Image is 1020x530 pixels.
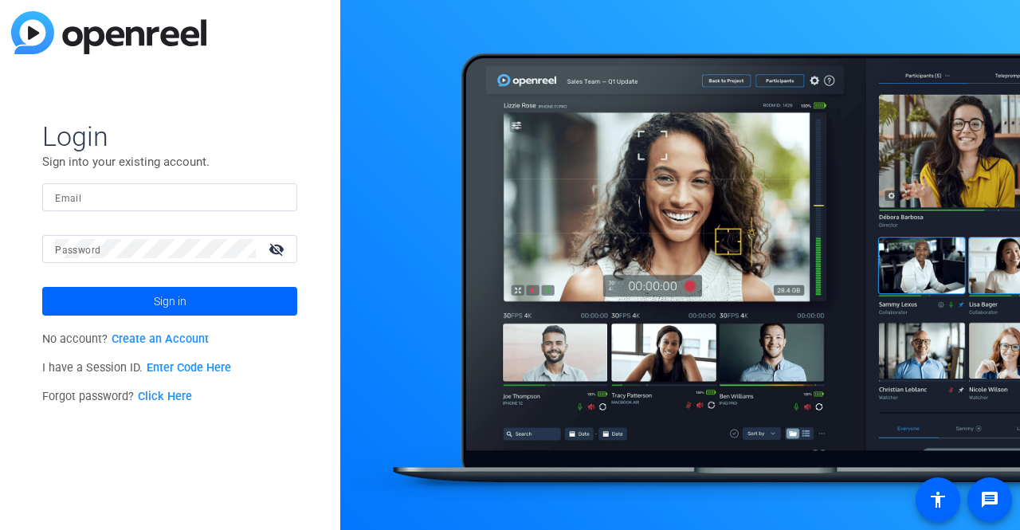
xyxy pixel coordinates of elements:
[42,153,297,171] p: Sign into your existing account.
[55,187,284,206] input: Enter Email Address
[42,332,209,346] span: No account?
[42,390,192,403] span: Forgot password?
[138,390,192,403] a: Click Here
[112,332,209,346] a: Create an Account
[42,287,297,316] button: Sign in
[42,361,231,375] span: I have a Session ID.
[928,490,947,509] mat-icon: accessibility
[55,193,81,204] mat-label: Email
[147,361,231,375] a: Enter Code Here
[980,490,999,509] mat-icon: message
[11,11,206,54] img: blue-gradient.svg
[55,245,100,256] mat-label: Password
[154,281,186,321] span: Sign in
[42,120,297,153] span: Login
[259,238,297,261] mat-icon: visibility_off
